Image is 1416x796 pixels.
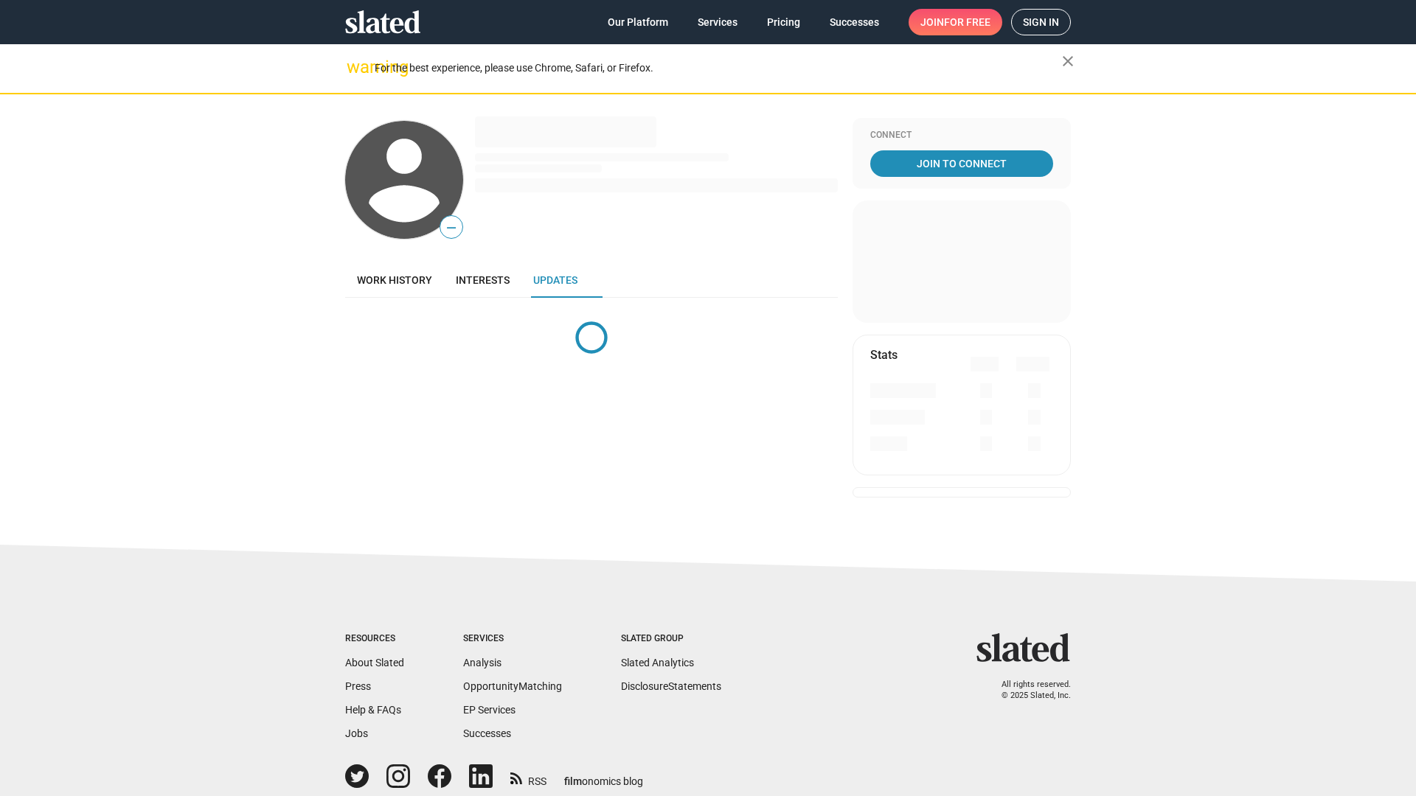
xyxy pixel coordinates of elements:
a: filmonomics blog [564,763,643,789]
span: Services [698,9,737,35]
span: for free [944,9,990,35]
a: About Slated [345,657,404,668]
span: Join To Connect [873,150,1050,177]
a: Jobs [345,727,368,739]
a: Our Platform [596,9,680,35]
a: OpportunityMatching [463,680,562,692]
a: Sign in [1011,9,1071,35]
mat-icon: warning [347,58,364,76]
a: Analysis [463,657,502,668]
p: All rights reserved. © 2025 Slated, Inc. [986,680,1071,701]
div: Connect [870,130,1053,142]
a: RSS [510,766,546,789]
a: Interests [444,262,521,298]
a: Successes [818,9,891,35]
a: Press [345,680,371,692]
span: Join [920,9,990,35]
a: Help & FAQs [345,704,401,716]
a: Work history [345,262,444,298]
div: For the best experience, please use Chrome, Safari, or Firefox. [375,58,1062,78]
span: Sign in [1023,10,1059,35]
a: Pricing [755,9,812,35]
mat-icon: close [1059,52,1077,70]
a: Updates [521,262,589,298]
span: — [440,218,462,237]
span: Our Platform [608,9,668,35]
a: Slated Analytics [621,657,694,668]
a: Successes [463,727,511,739]
div: Slated Group [621,633,721,645]
span: Interests [456,274,510,286]
div: Resources [345,633,404,645]
span: Work history [357,274,432,286]
span: Successes [830,9,879,35]
a: Services [686,9,749,35]
span: Pricing [767,9,800,35]
mat-card-title: Stats [870,347,898,363]
a: Joinfor free [909,9,1002,35]
span: Updates [533,274,577,286]
a: EP Services [463,704,516,716]
a: Join To Connect [870,150,1053,177]
div: Services [463,633,562,645]
span: film [564,775,582,787]
a: DisclosureStatements [621,680,721,692]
